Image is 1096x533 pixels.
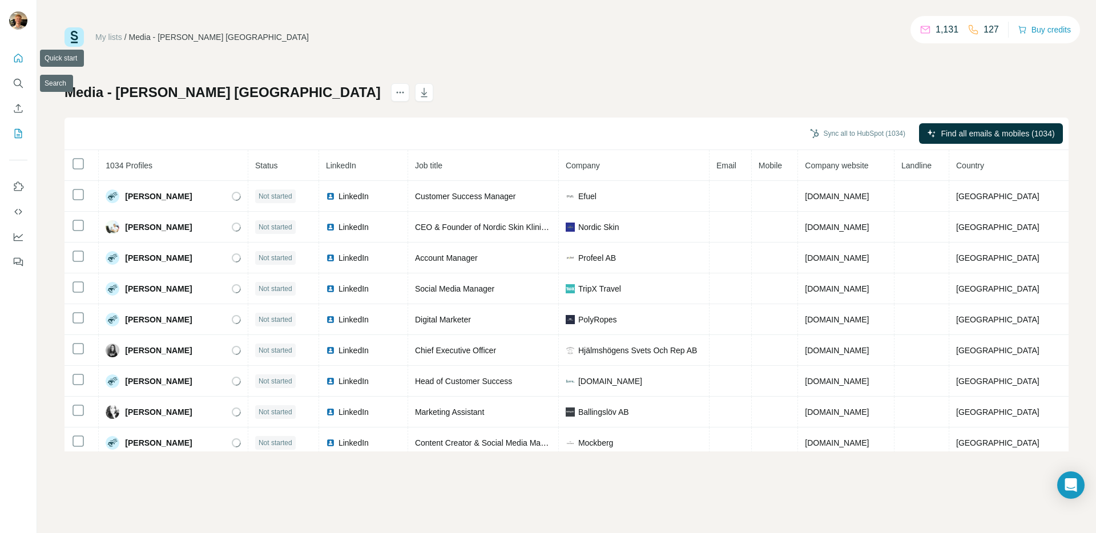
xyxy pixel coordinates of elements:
img: LinkedIn logo [326,192,335,201]
span: Efuel [578,191,597,202]
button: Find all emails & mobiles (1034) [919,123,1063,144]
span: LinkedIn [339,375,369,387]
img: Avatar [106,344,119,357]
span: Mockberg [578,437,613,449]
img: company-logo [566,346,575,355]
span: [GEOGRAPHIC_DATA] [956,315,1039,324]
button: Enrich CSV [9,98,27,119]
img: Avatar [106,436,119,450]
img: LinkedIn logo [326,438,335,447]
button: Dashboard [9,227,27,247]
span: [GEOGRAPHIC_DATA] [956,192,1039,201]
span: [PERSON_NAME] [125,375,192,387]
span: Email [716,161,736,170]
button: Search [9,73,27,94]
span: Mobile [759,161,782,170]
span: LinkedIn [339,345,369,356]
span: [PERSON_NAME] [125,252,192,264]
span: [PERSON_NAME] [125,345,192,356]
span: [DOMAIN_NAME] [805,377,869,386]
span: [PERSON_NAME] [125,406,192,418]
img: LinkedIn logo [326,377,335,386]
span: [GEOGRAPHIC_DATA] [956,407,1039,417]
span: TripX Travel [578,283,621,294]
button: Quick start [9,48,27,68]
span: Not started [259,222,292,232]
img: company-logo [566,315,575,324]
span: PolyRopes [578,314,617,325]
img: Avatar [106,189,119,203]
img: Avatar [106,405,119,419]
span: LinkedIn [339,191,369,202]
img: LinkedIn logo [326,346,335,355]
span: Content Creator & Social Media Manager [415,438,561,447]
span: [PERSON_NAME] [125,283,192,294]
img: Avatar [106,251,119,265]
span: Customer Success Manager [415,192,516,201]
img: LinkedIn logo [326,253,335,263]
span: [GEOGRAPHIC_DATA] [956,377,1039,386]
span: Not started [259,314,292,325]
span: LinkedIn [339,221,369,233]
img: LinkedIn logo [326,223,335,232]
span: [DOMAIN_NAME] [805,407,869,417]
span: Digital Marketer [415,315,471,324]
span: Not started [259,253,292,263]
img: Avatar [106,313,119,326]
div: Media - [PERSON_NAME] [GEOGRAPHIC_DATA] [129,31,309,43]
span: [GEOGRAPHIC_DATA] [956,346,1039,355]
p: 127 [984,23,999,37]
span: CEO & Founder of Nordic Skin Klinik & Nordic Skin Academy [415,223,631,232]
img: LinkedIn logo [326,407,335,417]
img: LinkedIn logo [326,284,335,293]
span: Marketing Assistant [415,407,484,417]
span: Not started [259,191,292,201]
span: Find all emails & mobiles (1034) [941,128,1054,139]
span: Not started [259,284,292,294]
img: company-logo [566,407,575,417]
img: company-logo [566,253,575,263]
span: LinkedIn [339,406,369,418]
span: Job title [415,161,442,170]
img: company-logo [566,377,575,386]
img: company-logo [566,223,575,232]
img: company-logo [566,192,575,201]
span: [GEOGRAPHIC_DATA] [956,284,1039,293]
h1: Media - [PERSON_NAME] [GEOGRAPHIC_DATA] [65,83,381,102]
span: Hjälmshögens Svets Och Rep AB [578,345,698,356]
span: [DOMAIN_NAME] [805,253,869,263]
span: Not started [259,345,292,356]
p: 1,131 [936,23,958,37]
span: [PERSON_NAME] [125,191,192,202]
span: Account Manager [415,253,478,263]
img: Avatar [106,282,119,296]
a: My lists [95,33,122,42]
span: LinkedIn [326,161,356,170]
span: LinkedIn [339,283,369,294]
span: [DOMAIN_NAME] [805,192,869,201]
img: LinkedIn logo [326,315,335,324]
span: LinkedIn [339,314,369,325]
li: / [124,31,127,43]
span: [DOMAIN_NAME] [578,375,642,387]
span: Profeel AB [578,252,616,264]
span: [DOMAIN_NAME] [805,315,869,324]
span: [DOMAIN_NAME] [805,346,869,355]
img: company-logo [566,438,575,447]
span: Status [255,161,278,170]
img: Avatar [106,220,119,234]
span: [GEOGRAPHIC_DATA] [956,253,1039,263]
button: actions [391,83,409,102]
span: LinkedIn [339,437,369,449]
span: Not started [259,407,292,417]
img: Avatar [9,11,27,30]
img: company-logo [566,284,575,293]
button: Feedback [9,252,27,272]
span: Company [566,161,600,170]
button: Buy credits [1018,22,1071,38]
span: Country [956,161,984,170]
span: Nordic Skin [578,221,619,233]
button: Use Surfe on LinkedIn [9,176,27,197]
span: Not started [259,438,292,448]
span: [DOMAIN_NAME] [805,223,869,232]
